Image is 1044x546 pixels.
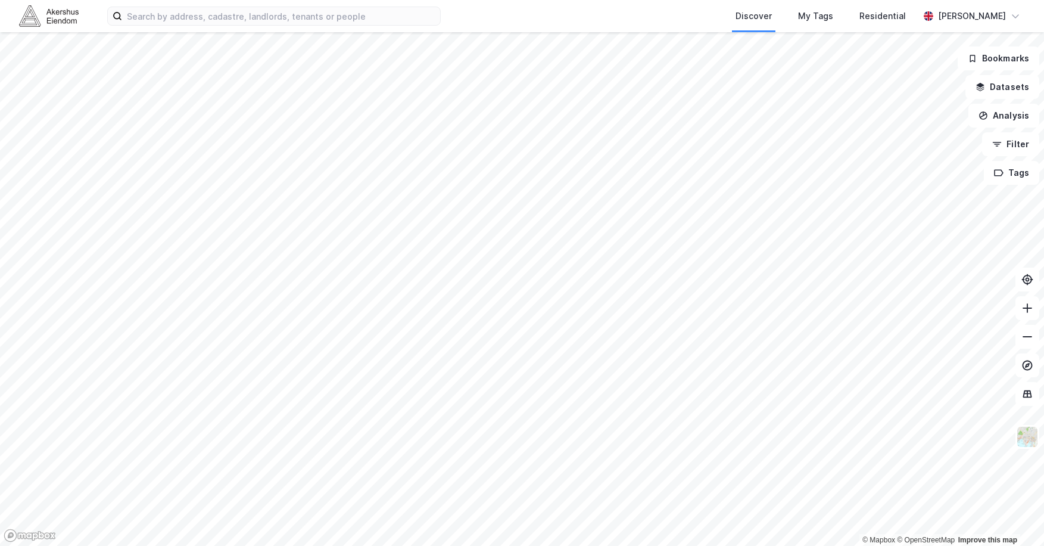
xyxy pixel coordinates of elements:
[982,132,1039,156] button: Filter
[19,5,79,26] img: akershus-eiendom-logo.9091f326c980b4bce74ccdd9f866810c.svg
[897,536,955,544] a: OpenStreetMap
[122,7,440,25] input: Search by address, cadastre, landlords, tenants or people
[1016,426,1039,448] img: Z
[736,9,772,23] div: Discover
[4,529,56,542] a: Mapbox homepage
[984,161,1039,185] button: Tags
[958,46,1039,70] button: Bookmarks
[958,536,1017,544] a: Improve this map
[938,9,1006,23] div: [PERSON_NAME]
[965,75,1039,99] button: Datasets
[798,9,833,23] div: My Tags
[859,9,906,23] div: Residential
[968,104,1039,128] button: Analysis
[862,536,895,544] a: Mapbox
[984,489,1044,546] iframe: Chat Widget
[984,489,1044,546] div: Kontrollprogram for chat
